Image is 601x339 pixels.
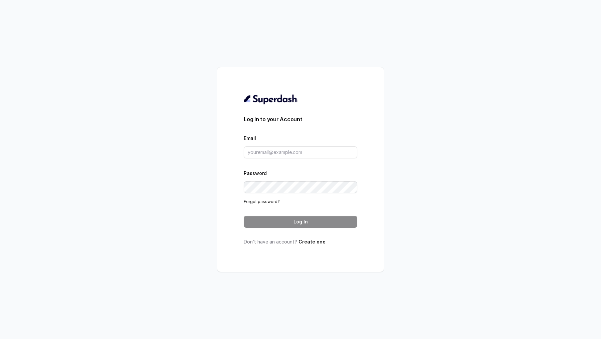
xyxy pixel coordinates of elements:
label: Password [244,170,267,176]
a: Forgot password? [244,199,280,204]
p: Don’t have an account? [244,238,357,245]
img: light.svg [244,94,297,105]
h3: Log In to your Account [244,115,357,123]
a: Create one [298,239,326,244]
label: Email [244,135,256,141]
button: Log In [244,216,357,228]
input: youremail@example.com [244,146,357,158]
